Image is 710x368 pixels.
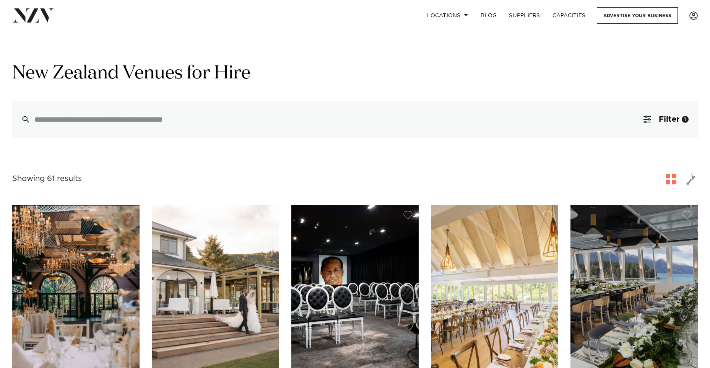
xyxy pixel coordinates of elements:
h1: New Zealand Venues for Hire [12,62,698,86]
a: Advertise your business [597,7,678,24]
div: 1 [682,116,689,123]
a: Locations [421,7,474,24]
a: BLOG [474,7,503,24]
div: Showing 61 results [12,173,82,185]
span: Filter [659,116,679,123]
img: nzv-logo.png [12,8,54,22]
a: Capacities [546,7,592,24]
button: Filter1 [634,101,698,138]
a: SUPPLIERS [503,7,546,24]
